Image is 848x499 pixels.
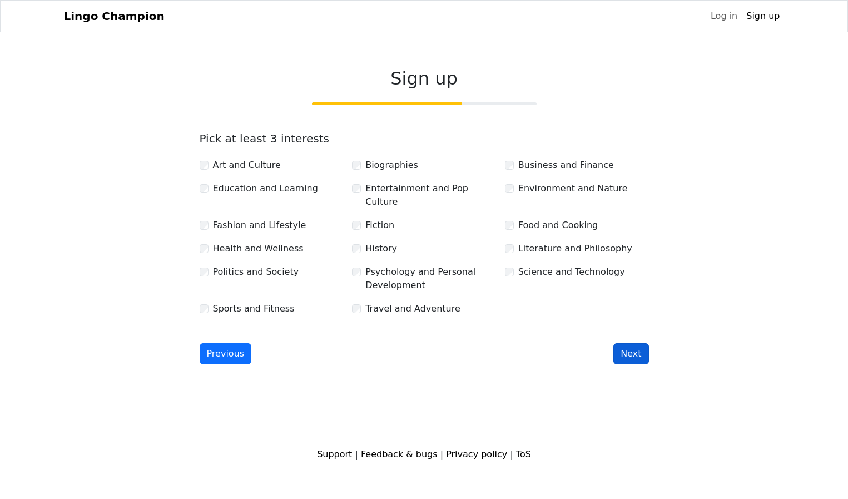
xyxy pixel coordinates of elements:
[57,448,791,461] div: | | |
[365,182,496,209] label: Entertainment and Pop Culture
[64,5,165,27] a: Lingo Champion
[365,265,496,292] label: Psychology and Personal Development
[365,219,394,232] label: Fiction
[200,343,252,364] button: Previous
[200,132,330,145] label: Pick at least 3 interests
[317,449,352,460] a: Support
[518,182,628,195] label: Environment and Nature
[361,449,438,460] a: Feedback & bugs
[213,182,318,195] label: Education and Learning
[518,159,614,172] label: Business and Finance
[446,449,507,460] a: Privacy policy
[213,265,299,279] label: Politics and Society
[213,219,306,232] label: Fashion and Lifestyle
[365,302,460,315] label: Travel and Adventure
[213,242,304,255] label: Health and Wellness
[516,449,531,460] a: ToS
[742,5,784,27] a: Sign up
[365,242,397,255] label: History
[613,343,648,364] button: Next
[365,159,418,172] label: Biographies
[518,242,632,255] label: Literature and Philosophy
[518,265,625,279] label: Science and Technology
[200,68,649,89] h2: Sign up
[213,159,281,172] label: Art and Culture
[213,302,295,315] label: Sports and Fitness
[706,5,742,27] a: Log in
[518,219,598,232] label: Food and Cooking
